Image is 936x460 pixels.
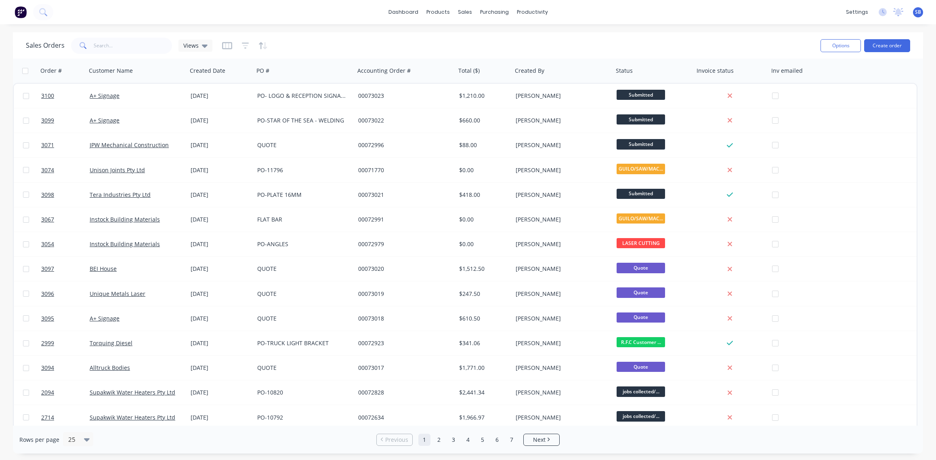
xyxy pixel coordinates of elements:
div: [PERSON_NAME] [516,314,605,323]
div: [DATE] [191,240,251,248]
div: PO-PLATE 16MM [257,191,347,199]
div: 00073018 [358,314,448,323]
a: BEI House [90,265,117,272]
div: [PERSON_NAME] [516,265,605,273]
span: Views [183,41,199,50]
a: 2714 [41,405,90,430]
a: Instock Building Materials [90,240,160,248]
a: 3098 [41,183,90,207]
div: [PERSON_NAME] [516,240,605,248]
div: productivity [513,6,552,18]
div: [PERSON_NAME] [516,215,605,224]
a: Page 4 [462,434,474,446]
a: 3054 [41,232,90,256]
div: Status [616,67,633,75]
div: [DATE] [191,215,251,224]
div: $418.00 [459,191,507,199]
span: Quote [617,287,665,298]
div: $0.00 [459,240,507,248]
span: GUILO/SAW/MACHI... [617,213,665,224]
a: Page 6 [491,434,503,446]
div: 00073022 [358,116,448,124]
div: Created Date [190,67,225,75]
div: 00071770 [358,166,448,174]
img: Factory [15,6,27,18]
span: GUILO/SAW/MACHI... [617,164,665,174]
span: 3095 [41,314,54,323]
div: [PERSON_NAME] [516,290,605,298]
div: 00072996 [358,141,448,149]
a: Tera Industries Pty Ltd [90,191,151,198]
div: products [422,6,454,18]
span: 3067 [41,215,54,224]
div: $660.00 [459,116,507,124]
a: JPW Mechanical Construction [90,141,169,149]
div: settings [842,6,872,18]
div: [DATE] [191,191,251,199]
span: Submitted [617,139,665,149]
div: $2,441.34 [459,388,507,397]
ul: Pagination [373,434,563,446]
div: [PERSON_NAME] [516,364,605,372]
div: Invoice status [697,67,734,75]
button: Create order [864,39,910,52]
div: [PERSON_NAME] [516,116,605,124]
span: Submitted [617,90,665,100]
a: Page 2 [433,434,445,446]
a: Instock Building Materials [90,215,160,223]
span: R.F.C Customer ... [617,337,665,347]
div: 00072923 [358,339,448,347]
span: 3098 [41,191,54,199]
span: 3096 [41,290,54,298]
a: Previous page [377,436,412,444]
a: Page 1 is your current page [418,434,430,446]
span: jobs collected/... [617,386,665,397]
a: 2094 [41,380,90,405]
span: 3099 [41,116,54,124]
a: 2999 [41,331,90,355]
div: 00073017 [358,364,448,372]
a: Alltruck Bodies [90,364,130,371]
a: Unique Metals Laser [90,290,145,298]
div: $0.00 [459,215,507,224]
a: 3067 [41,207,90,232]
div: QUOTE [257,314,347,323]
span: 3100 [41,92,54,100]
div: $610.50 [459,314,507,323]
button: Options [821,39,861,52]
span: Rows per page [19,436,59,444]
div: $1,771.00 [459,364,507,372]
a: Page 3 [447,434,460,446]
div: $1,966.97 [459,414,507,422]
span: Next [533,436,546,444]
div: PO-ANGLES [257,240,347,248]
span: LASER CUTTING [617,238,665,248]
div: $0.00 [459,166,507,174]
span: 3071 [41,141,54,149]
span: 2094 [41,388,54,397]
div: [DATE] [191,314,251,323]
span: Quote [617,362,665,372]
div: Total ($) [458,67,480,75]
a: A+ Signage [90,116,120,124]
a: 3096 [41,282,90,306]
div: [PERSON_NAME] [516,92,605,100]
span: Quote [617,263,665,273]
a: Page 5 [476,434,489,446]
div: $1,512.50 [459,265,507,273]
div: 00073020 [358,265,448,273]
a: Next page [524,436,559,444]
div: [DATE] [191,290,251,298]
span: 3097 [41,265,54,273]
div: [DATE] [191,265,251,273]
span: 3074 [41,166,54,174]
a: 3099 [41,108,90,133]
div: [PERSON_NAME] [516,339,605,347]
a: 3074 [41,158,90,182]
div: [DATE] [191,364,251,372]
input: Search... [94,38,172,54]
a: Torquing Diesel [90,339,132,347]
div: [DATE] [191,141,251,149]
div: 00072979 [358,240,448,248]
a: 3071 [41,133,90,157]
